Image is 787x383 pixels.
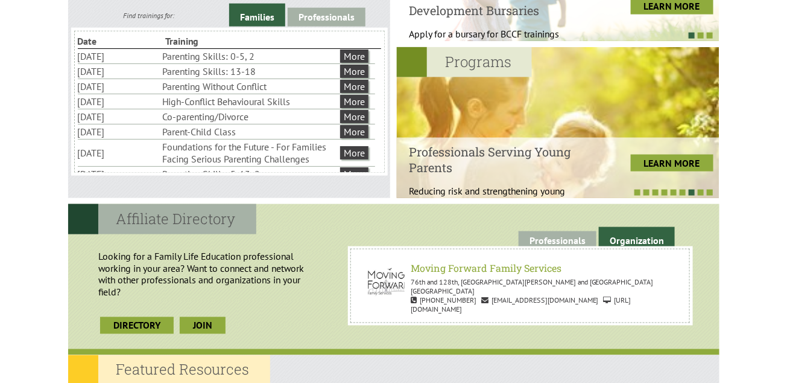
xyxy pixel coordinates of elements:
li: Date [78,34,163,48]
a: More [340,167,368,181]
img: Moving Forward Family Services Gary Thandi [359,258,423,303]
a: More [340,80,368,93]
li: Parenting Skills: 5-13, 2 [163,167,338,181]
li: [DATE] [78,109,160,124]
li: [DATE] [78,49,160,63]
a: More [340,95,368,108]
a: Directory [100,317,174,334]
h4: Professionals Serving Young Parents [409,144,589,175]
li: [DATE] [78,146,160,160]
h2: Programs [397,47,532,77]
li: [DATE] [78,79,160,94]
a: Organization [599,227,675,250]
div: Find trainings for: [68,11,229,20]
a: More [340,110,368,123]
p: Reducing risk and strengthening young families... [409,185,589,209]
span: [URL][DOMAIN_NAME] [411,296,631,314]
li: Foundations for the Future - For Families Facing Serious Parenting Challenges [163,140,338,166]
h2: Affiliate Directory [68,204,256,234]
li: Training [165,34,250,48]
li: Parenting Skills: 0-5, 2 [163,49,338,63]
li: [DATE] [78,167,160,181]
a: More [340,50,368,63]
h6: Moving Forward Family Services [363,262,677,274]
a: More [340,146,368,159]
a: More [340,125,368,138]
a: join [180,317,226,334]
li: [DATE] [78,64,160,79]
a: LEARN MORE [631,155,713,172]
li: Co-parenting/Divorce [163,109,338,124]
span: [PHONE_NUMBER] [411,296,476,305]
li: High-Conflict Behavioural Skills [163,94,338,109]
p: Apply for a bursary for BCCF trainings West... [409,28,589,52]
p: Looking for a Family Life Education professional working in your area? Want to connect and networ... [74,244,341,304]
span: [EMAIL_ADDRESS][DOMAIN_NAME] [481,296,599,305]
li: Parenting Skills: 13-18 [163,64,338,79]
li: [DATE] [78,94,160,109]
li: Parent-Child Class [163,124,338,139]
a: Families [229,4,285,27]
a: Professionals [288,8,365,27]
a: Professionals [519,231,596,250]
a: Moving Forward Family Services Gary Thandi Moving Forward Family Services 76th and 128th, [GEOGRA... [353,252,687,320]
li: Parenting Without Conflict [163,79,338,94]
a: More [340,65,368,78]
p: 76th and 128th, [GEOGRAPHIC_DATA][PERSON_NAME] and [GEOGRAPHIC_DATA] [GEOGRAPHIC_DATA] [359,278,681,296]
li: [DATE] [78,124,160,139]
